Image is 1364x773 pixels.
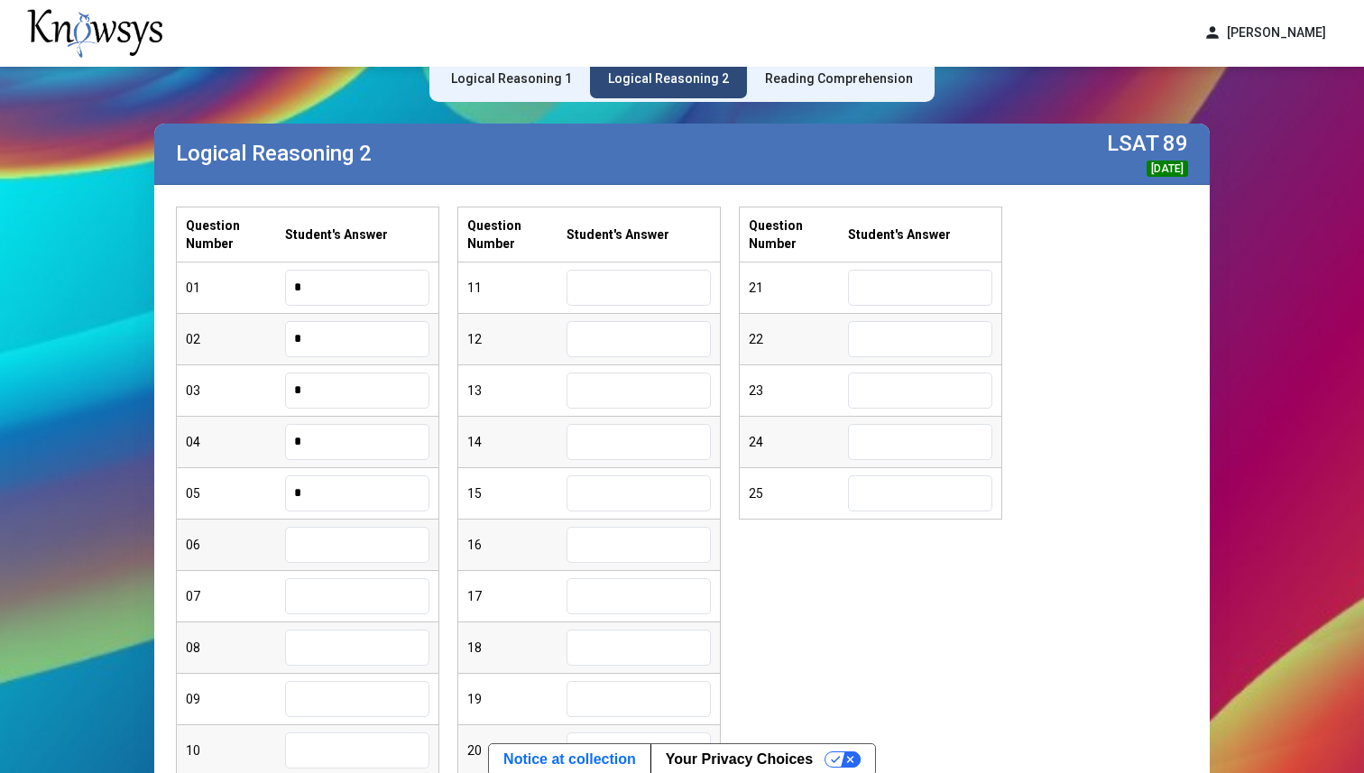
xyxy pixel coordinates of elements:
div: [DATE] [1147,161,1188,177]
label: LSAT [1107,131,1159,156]
div: 17 [467,587,567,605]
label: Logical Reasoning 2 [176,141,372,166]
div: Reading Comprehension [765,69,913,87]
div: 05 [186,484,285,502]
div: 20 [467,741,567,759]
div: 12 [467,330,567,348]
div: 18 [467,639,567,657]
div: 23 [749,382,848,400]
div: 11 [467,279,567,297]
div: 08 [186,639,285,657]
img: knowsys-logo.png [27,9,162,58]
label: Student's Answer [567,225,669,244]
div: Logical Reasoning 1 [451,69,572,87]
div: 19 [467,690,567,708]
div: 21 [749,279,848,297]
label: Student's Answer [285,225,388,244]
div: 10 [186,741,285,759]
div: 13 [467,382,567,400]
div: 01 [186,279,285,297]
div: 07 [186,587,285,605]
div: 09 [186,690,285,708]
label: Question Number [749,216,848,253]
label: 89 [1163,131,1188,156]
label: Question Number [467,216,567,253]
div: 03 [186,382,285,400]
div: 02 [186,330,285,348]
div: 16 [467,536,567,554]
label: Student's Answer [848,225,951,244]
div: 14 [467,433,567,451]
label: Question Number [186,216,285,253]
span: person [1203,23,1221,42]
div: 25 [749,484,848,502]
div: 15 [467,484,567,502]
div: Logical Reasoning 2 [608,69,729,87]
div: 04 [186,433,285,451]
button: person[PERSON_NAME] [1193,18,1337,48]
div: 06 [186,536,285,554]
div: 22 [749,330,848,348]
div: 24 [749,433,848,451]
